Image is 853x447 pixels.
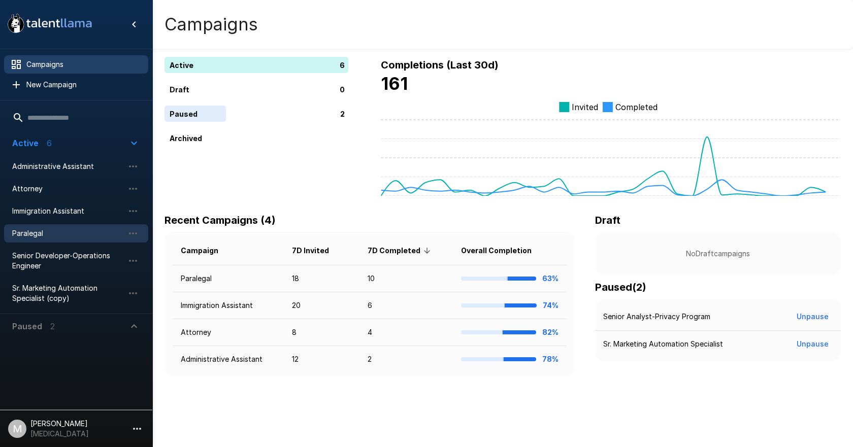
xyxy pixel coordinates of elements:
[542,355,559,363] b: 78%
[461,245,545,257] span: Overall Completion
[284,346,359,373] td: 12
[173,346,284,373] td: Administrative Assistant
[542,274,559,283] b: 63%
[359,265,453,292] td: 10
[793,307,833,326] button: Unpause
[165,214,276,226] b: Recent Campaigns (4)
[595,281,646,293] b: Paused ( 2 )
[181,245,232,257] span: Campaign
[381,59,499,71] b: Completions (Last 30d)
[340,60,345,71] p: 6
[359,292,453,319] td: 6
[381,73,408,94] b: 161
[173,319,284,346] td: Attorney
[359,319,453,346] td: 4
[165,14,258,35] h4: Campaigns
[359,346,453,373] td: 2
[340,84,345,95] p: 0
[595,214,620,226] b: Draft
[603,312,710,322] p: Senior Analyst-Privacy Program
[340,109,345,119] p: 2
[543,301,559,310] b: 74%
[542,328,559,336] b: 82%
[793,335,833,354] button: Unpause
[173,292,284,319] td: Immigration Assistant
[603,339,723,349] p: Sr. Marketing Automation Specialist
[284,292,359,319] td: 20
[284,265,359,292] td: 18
[292,245,342,257] span: 7D Invited
[284,319,359,346] td: 8
[611,249,825,259] p: No Draft campaigns
[173,265,284,292] td: Paralegal
[368,245,434,257] span: 7D Completed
